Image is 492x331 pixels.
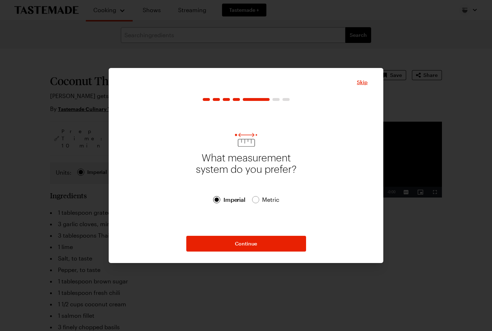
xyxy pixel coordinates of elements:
[186,236,306,252] button: NextStepButton
[262,195,280,204] span: Metric
[223,195,245,204] div: Imperial
[195,152,297,190] p: What measurement system do you prefer?
[357,79,368,86] button: Close
[357,79,368,86] span: Skip
[213,195,279,204] div: Imperial Metric
[235,240,257,247] span: Continue
[223,195,246,204] span: Imperial
[262,195,279,204] div: Metric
